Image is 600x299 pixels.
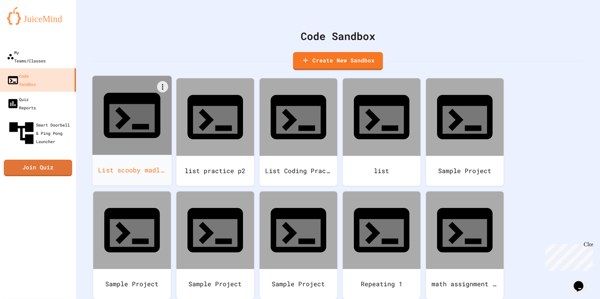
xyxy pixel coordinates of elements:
div: My Teams/Classes [7,48,46,65]
div: Sample Project [260,269,337,299]
div: Sample Project [93,269,171,299]
div: Code Sandbox [93,28,583,44]
img: logo-orange.svg [7,7,69,25]
div: Sample Project [176,269,254,299]
div: list practice p2 [176,156,254,186]
a: Repeating 1 [343,191,420,299]
div: Chat with us now!Close [3,3,48,44]
div: Quiz Reports [7,95,36,112]
a: Sample Project [176,191,254,299]
div: math assignment 9/8 [426,269,504,299]
a: List Coding Practice [260,78,337,186]
a: list practice p2 [176,78,254,186]
a: Sample Project [426,78,504,186]
div: Smart Doorbell & Ping Pong Launcher [7,119,73,148]
a: Sample Project [93,191,171,299]
div: List scooby madlib assignment [93,155,172,186]
a: Create New Sandbox [293,52,383,70]
iframe: chat widget [571,271,593,292]
div: Sample Project [426,156,504,186]
a: list [343,78,420,186]
a: Join Quiz [4,160,72,176]
div: Code Sandbox [7,72,36,88]
div: List Coding Practice [260,156,337,186]
div: Repeating 1 [343,269,420,299]
div: list [343,156,420,186]
a: math assignment 9/8 [426,191,504,299]
a: List scooby madlib assignment [93,76,172,186]
iframe: chat widget [543,241,593,271]
a: Sample Project [260,191,337,299]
